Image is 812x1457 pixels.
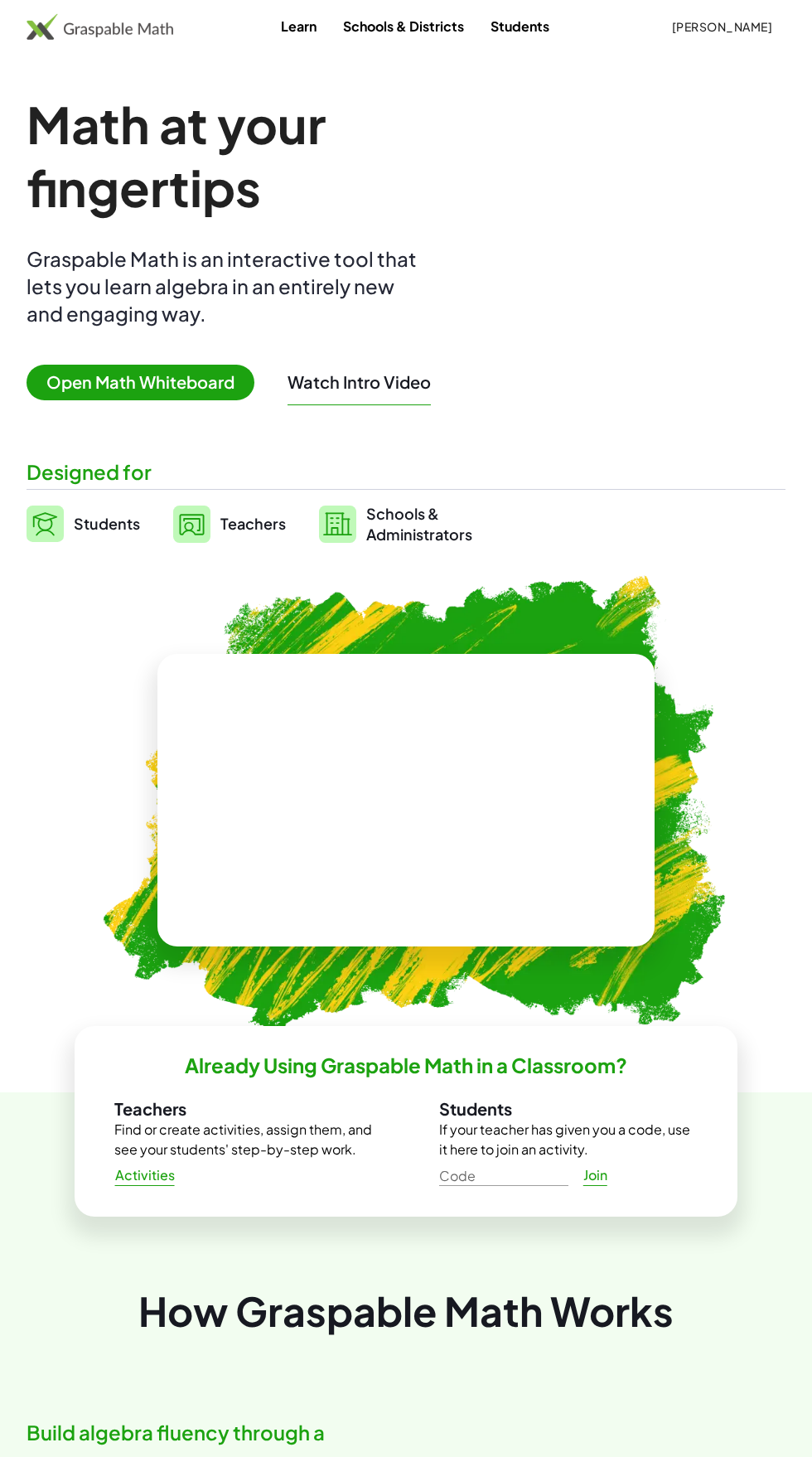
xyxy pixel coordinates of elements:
img: svg%3e [173,506,210,543]
a: Students [27,503,140,545]
span: Schools & Administrators [366,503,472,545]
img: svg%3e [27,506,64,542]
a: Schools &Administrators [319,503,472,545]
h3: Teachers [114,1098,373,1120]
p: If your teacher has given you a code, use it here to join an activity. [439,1120,698,1159]
a: Learn [268,11,330,41]
a: Students [477,11,563,41]
h3: Students [439,1098,698,1120]
img: svg%3e [319,506,356,543]
div: How Graspable Math Works [27,1283,785,1338]
span: Activities [114,1167,175,1184]
a: Schools & Districts [330,11,477,41]
span: Teachers [220,514,286,533]
a: Activities [101,1160,188,1190]
span: Join [582,1167,607,1184]
button: Watch Intro Video [288,371,431,393]
video: What is this? This is dynamic math notation. Dynamic math notation plays a central role in how Gr... [282,738,530,862]
span: [PERSON_NAME] [671,19,772,34]
button: [PERSON_NAME] [658,12,785,41]
h2: Already Using Graspable Math in a Classroom? [185,1053,627,1078]
span: Open Math Whiteboard [27,365,254,400]
a: Teachers [173,503,286,545]
img: hero_splash-1024.webp [75,520,737,1078]
div: Designed for [27,458,785,486]
span: Students [74,514,140,533]
div: Graspable Math is an interactive tool that lets you learn algebra in an entirely new and engaging... [27,245,424,327]
p: Find or create activities, assign them, and see your students' step-by-step work. [114,1120,373,1159]
a: Open Math Whiteboard [27,375,268,392]
a: Join [568,1160,621,1190]
h1: Math at your fingertips [27,93,553,219]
